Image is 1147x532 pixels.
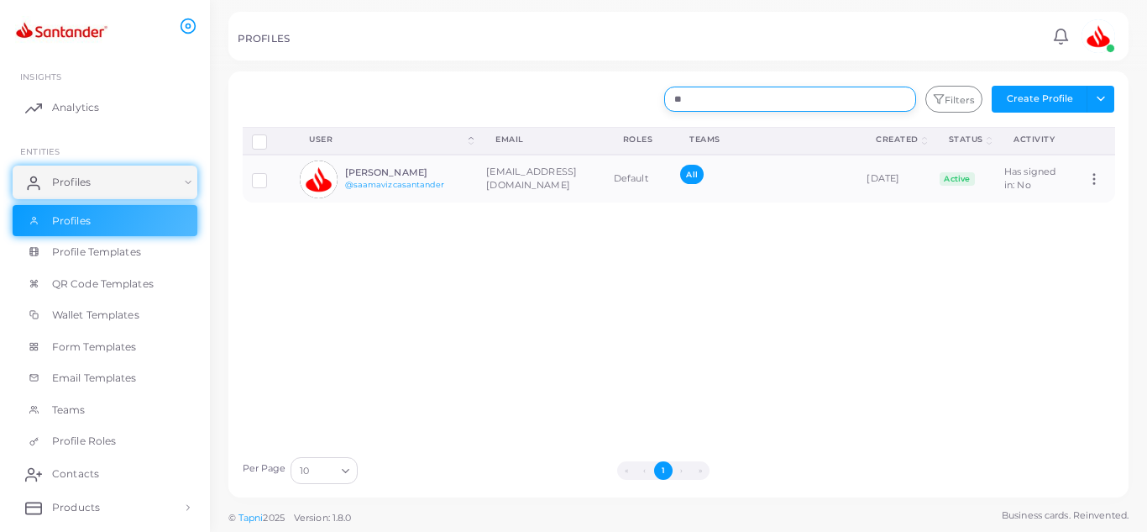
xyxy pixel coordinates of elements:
[52,434,116,449] span: Profile Roles
[13,166,197,199] a: Profiles
[243,462,286,476] label: Per Page
[992,86,1087,113] button: Create Profile
[294,512,352,524] span: Version: 1.8.0
[228,511,351,525] span: ©
[52,213,91,229] span: Profiles
[13,457,197,491] a: Contacts
[1076,19,1119,53] a: avatar
[13,236,197,268] a: Profile Templates
[1002,508,1129,523] span: Business cards. Reinvented.
[13,362,197,394] a: Email Templates
[238,512,264,524] a: Tapni
[13,205,197,237] a: Profiles
[13,491,197,524] a: Products
[1004,166,1055,191] span: Has signed in: No
[345,167,469,178] h6: [PERSON_NAME]
[52,403,86,418] span: Teams
[300,462,309,480] span: 10
[20,71,61,82] span: INSIGHTS
[654,461,673,480] button: Go to page 1
[857,155,930,203] td: [DATE]
[52,175,91,190] span: Profiles
[689,134,839,145] div: Teams
[1077,127,1114,155] th: Action
[263,511,284,525] span: 2025
[52,371,137,386] span: Email Templates
[477,155,605,203] td: [EMAIL_ADDRESS][DOMAIN_NAME]
[605,155,672,203] td: Default
[52,466,99,482] span: Contacts
[925,86,982,113] button: Filters
[20,146,60,156] span: ENTITIES
[940,172,975,186] span: Active
[680,165,703,184] span: All
[52,340,137,355] span: Form Templates
[362,461,964,480] ul: Pagination
[13,425,197,457] a: Profile Roles
[52,500,100,515] span: Products
[1082,19,1115,53] img: avatar
[243,127,291,155] th: Row-selection
[876,134,919,145] div: Created
[13,394,197,426] a: Teams
[309,134,465,145] div: User
[1013,134,1059,145] div: activity
[238,33,290,45] h5: PROFILES
[13,299,197,331] a: Wallet Templates
[13,268,197,300] a: QR Code Templates
[13,331,197,363] a: Form Templates
[52,308,139,323] span: Wallet Templates
[623,134,653,145] div: Roles
[52,245,141,260] span: Profile Templates
[13,91,197,124] a: Analytics
[495,134,586,145] div: Email
[52,100,99,115] span: Analytics
[311,461,335,480] input: Search for option
[300,161,338,198] img: avatar
[15,16,108,47] img: logo
[345,180,444,189] a: @saamavizcasantander
[949,134,983,145] div: Status
[52,277,154,292] span: QR Code Templates
[291,457,358,484] div: Search for option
